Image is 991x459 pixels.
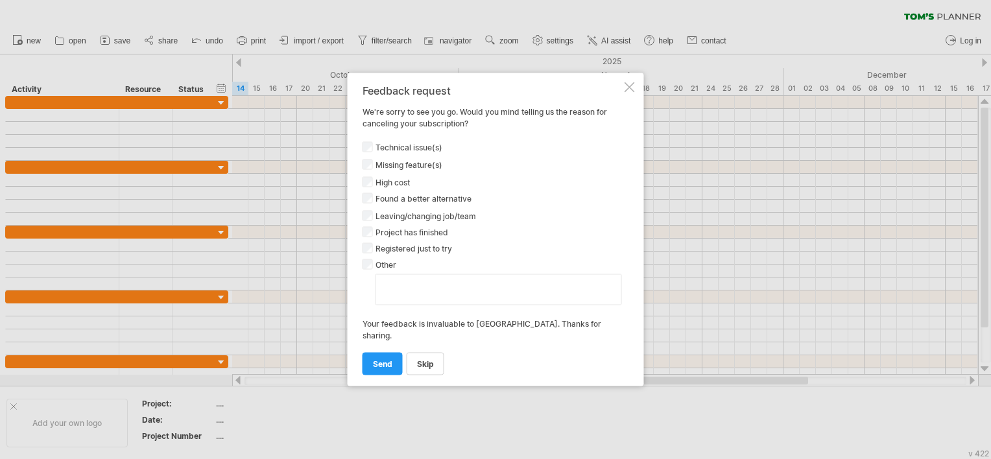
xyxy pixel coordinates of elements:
[407,353,444,375] a: Skip
[373,260,396,270] label: Other
[373,178,410,187] label: High cost
[373,244,452,253] label: Registered just to try
[373,194,472,204] label: Found a better alternative
[373,211,476,221] label: Leaving/changing job/team
[373,160,442,170] label: Missing feature(s)
[363,308,622,342] div: Your feedback is invaluable to [GEOGRAPHIC_DATA]. Thanks for sharing.
[363,85,622,375] div: We're sorry to see you go. Would you mind telling us the reason for canceling your subscription?
[363,353,403,375] a: send
[373,143,442,152] label: Technical issue(s)
[373,228,448,237] label: Project has finished
[363,85,622,97] div: Feedback request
